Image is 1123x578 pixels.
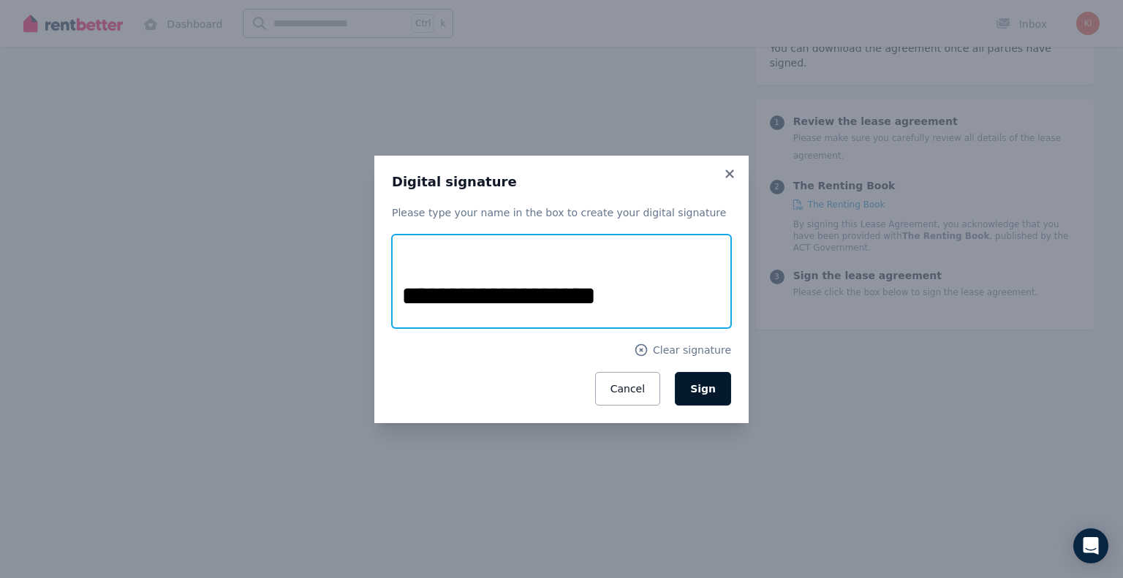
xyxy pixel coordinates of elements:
[1073,528,1108,563] div: Open Intercom Messenger
[392,205,731,220] p: Please type your name in the box to create your digital signature
[595,372,660,406] button: Cancel
[690,383,716,395] span: Sign
[392,173,731,191] h3: Digital signature
[653,343,731,357] span: Clear signature
[675,372,731,406] button: Sign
